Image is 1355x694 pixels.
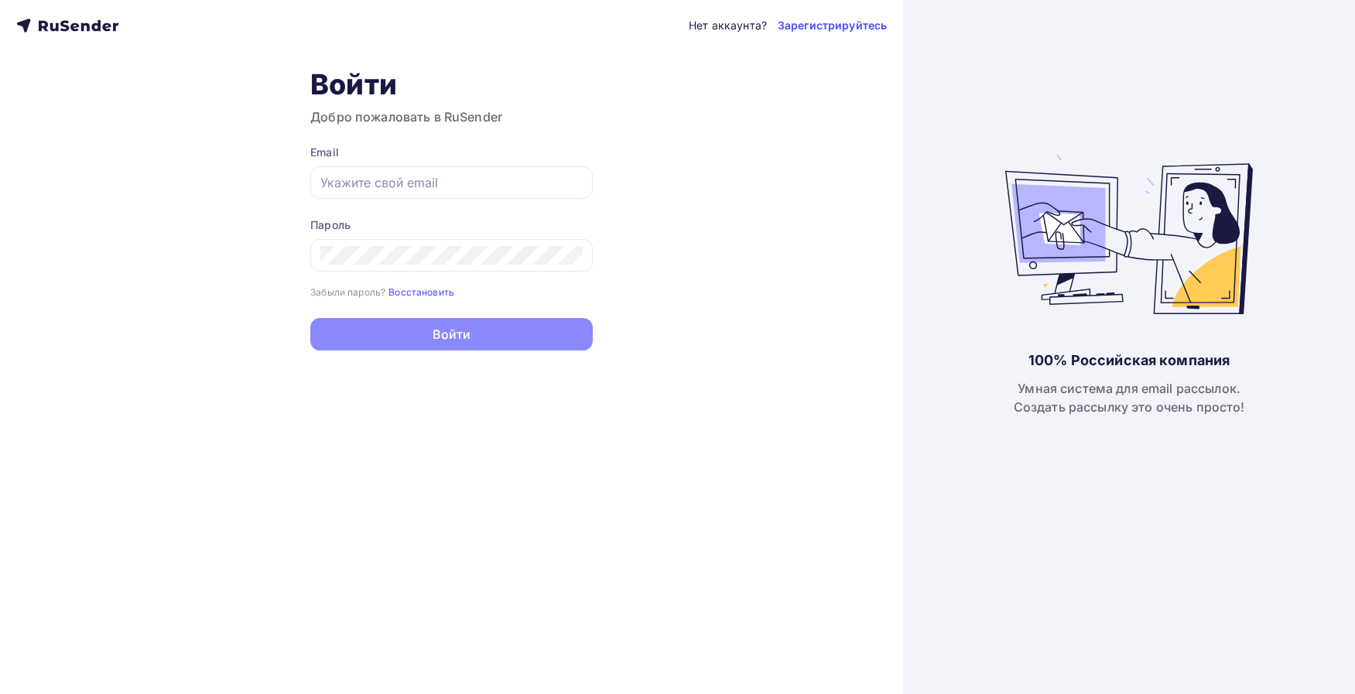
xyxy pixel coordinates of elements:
small: Восстановить [388,286,454,298]
small: Забыли пароль? [310,286,385,298]
button: Войти [310,318,593,350]
a: Зарегистрируйтесь [778,18,887,33]
div: Email [310,145,593,160]
a: Восстановить [388,285,454,298]
div: Пароль [310,217,593,233]
div: Нет аккаунта? [689,18,767,33]
h1: Войти [310,67,593,101]
div: Умная система для email рассылок. Создать рассылку это очень просто! [1014,379,1245,416]
h3: Добро пожаловать в RuSender [310,108,593,126]
input: Укажите свой email [320,173,583,192]
div: 100% Российская компания [1028,351,1230,370]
